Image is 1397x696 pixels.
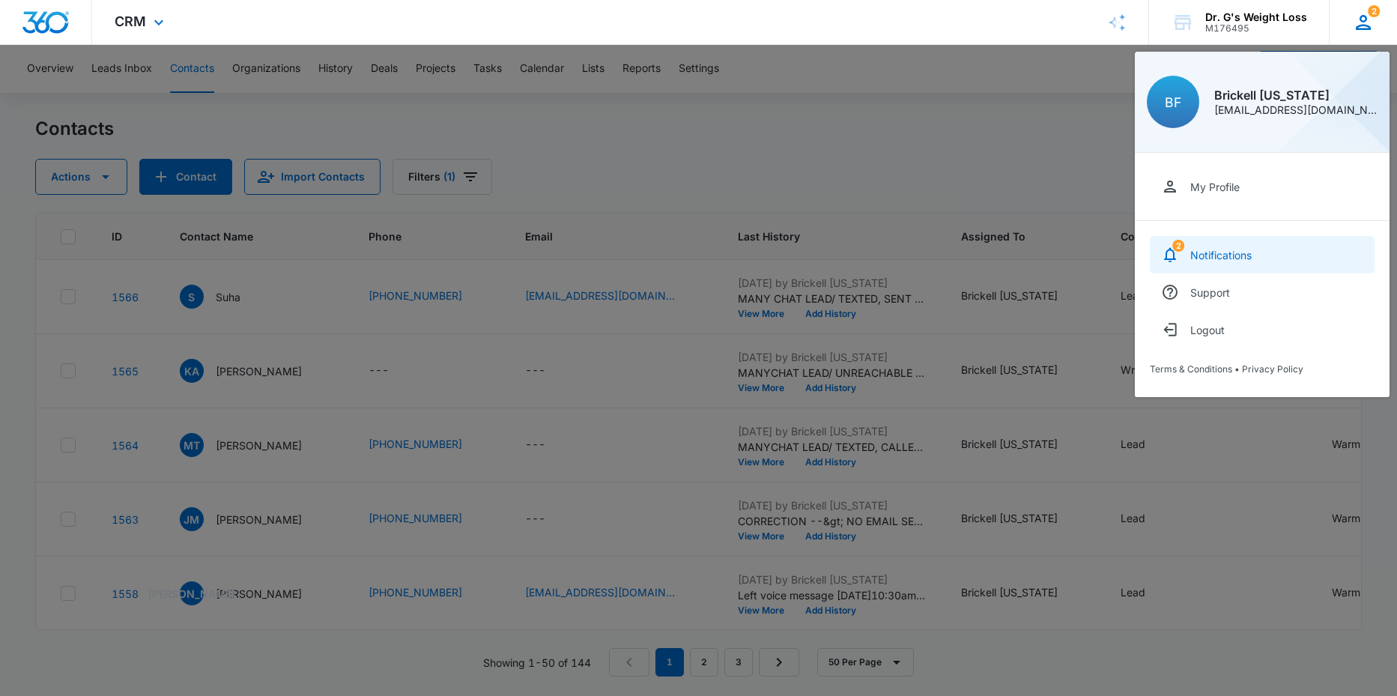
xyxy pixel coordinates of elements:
[1172,240,1184,252] div: notifications count
[1165,94,1181,110] span: BF
[1172,240,1184,252] span: 2
[1190,181,1240,193] div: My Profile
[1205,11,1307,23] div: account name
[1190,249,1252,261] div: Notifications
[1190,324,1225,336] div: Logout
[1150,363,1232,375] a: Terms & Conditions
[1205,23,1307,34] div: account id
[1190,286,1230,299] div: Support
[1150,311,1375,348] button: Logout
[1368,5,1380,17] div: notifications count
[1150,236,1375,273] a: notifications countNotifications
[1368,5,1380,17] span: 2
[1242,363,1303,375] a: Privacy Policy
[1150,273,1375,311] a: Support
[1150,363,1375,375] div: •
[1150,168,1375,205] a: My Profile
[115,13,146,29] span: CRM
[1214,105,1378,115] div: [EMAIL_ADDRESS][DOMAIN_NAME]
[1214,89,1378,101] div: Brickell [US_STATE]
